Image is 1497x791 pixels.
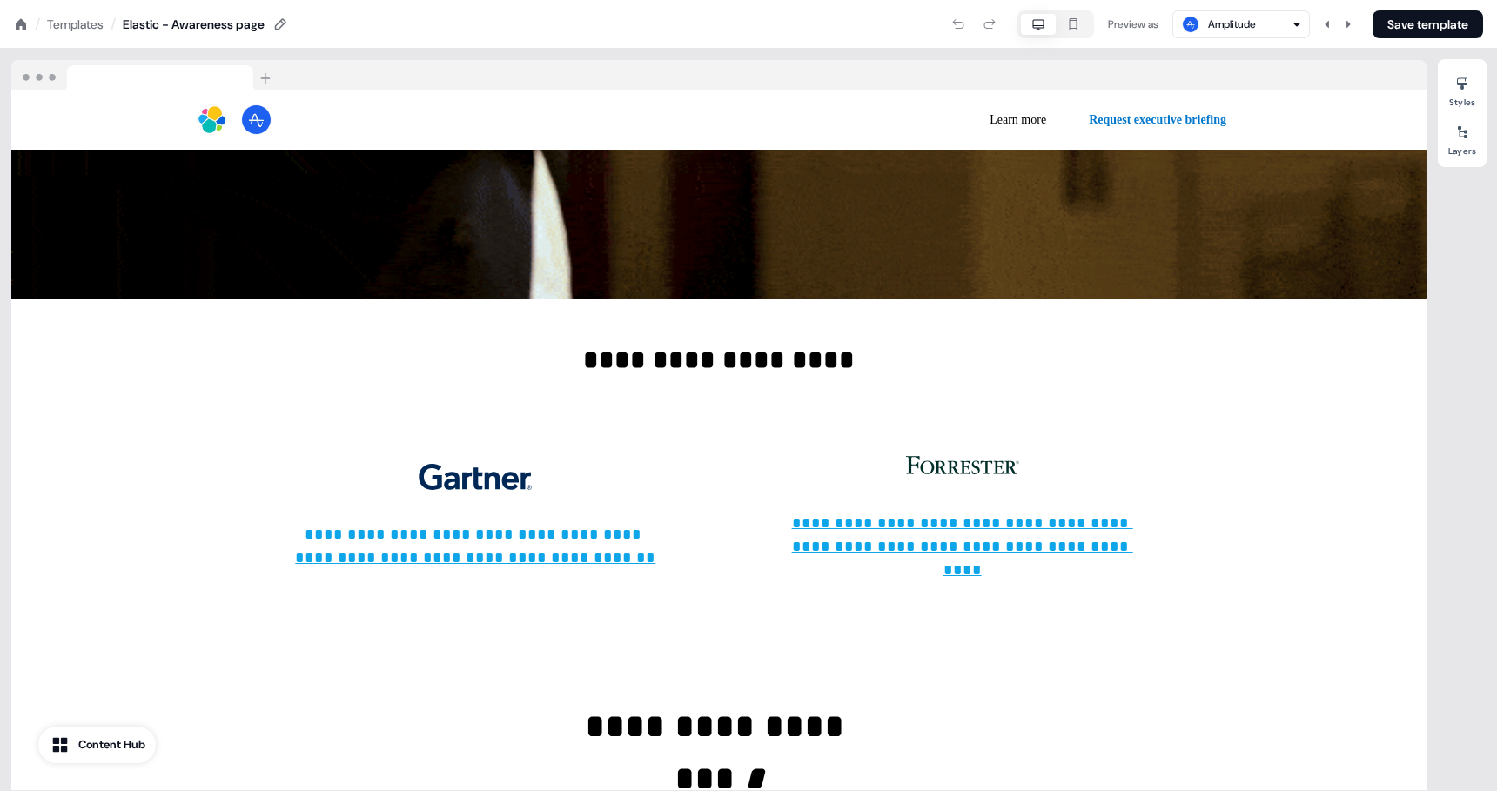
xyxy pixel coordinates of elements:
div: Content Hub [78,736,145,754]
div: / [111,15,116,34]
button: Save template [1373,10,1483,38]
button: Request executive briefing [1074,104,1241,136]
img: Browser topbar [11,60,279,91]
img: Image [906,435,1019,496]
img: Image [419,446,532,507]
div: / [35,15,40,34]
a: Templates [47,16,104,33]
div: Amplitude [1208,16,1256,33]
button: Learn more [976,104,1060,136]
div: Learn moreRequest executive briefing [726,104,1241,136]
button: Layers [1438,118,1487,157]
div: Elastic - Awareness page [123,16,265,33]
button: Amplitude [1172,10,1310,38]
button: Content Hub [38,727,156,763]
button: Styles [1438,70,1487,108]
div: Preview as [1108,16,1158,33]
